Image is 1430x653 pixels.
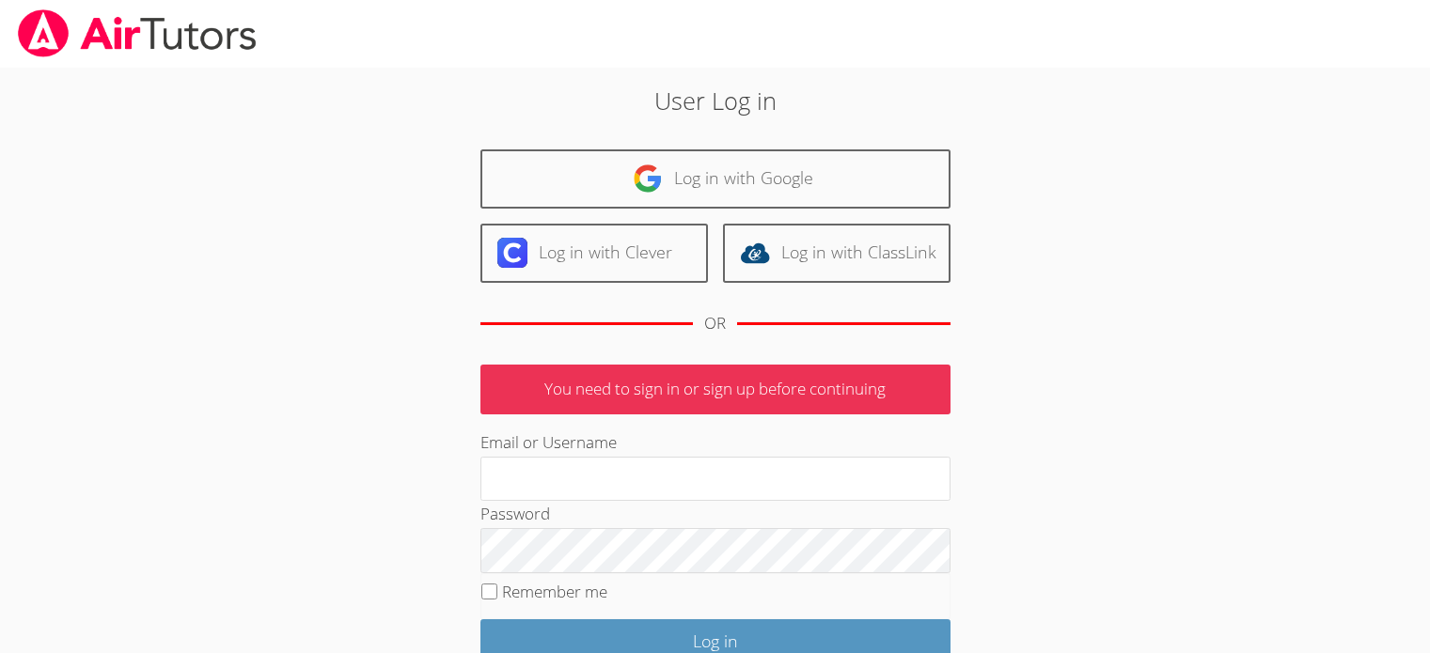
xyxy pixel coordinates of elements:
label: Password [480,503,550,524]
img: clever-logo-6eab21bc6e7a338710f1a6ff85c0baf02591cd810cc4098c63d3a4b26e2feb20.svg [497,238,527,268]
p: You need to sign in or sign up before continuing [480,365,951,414]
div: OR [704,310,726,337]
a: Log in with ClassLink [723,224,951,283]
img: airtutors_banner-c4298cdbf04f3fff15de1276eac7730deb9818008684d7c2e4769d2f7ddbe033.png [16,9,259,57]
h2: User Log in [329,83,1101,118]
label: Email or Username [480,431,617,453]
a: Log in with Google [480,149,951,209]
img: classlink-logo-d6bb404cc1216ec64c9a2012d9dc4662098be43eaf13dc465df04b49fa7ab582.svg [740,238,770,268]
label: Remember me [502,581,607,602]
a: Log in with Clever [480,224,708,283]
img: google-logo-50288ca7cdecda66e5e0955fdab243c47b7ad437acaf1139b6f446037453330a.svg [633,163,663,194]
